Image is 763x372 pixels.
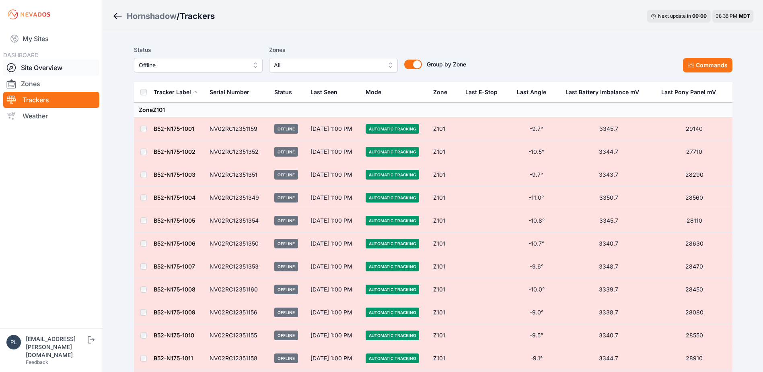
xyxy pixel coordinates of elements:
td: -10.8° [512,209,561,232]
span: Group by Zone [427,61,466,68]
span: Offline [274,216,298,225]
span: Automatic Tracking [366,285,419,294]
img: plsmith@sundt.com [6,335,21,349]
a: B52-N175-1002 [154,148,195,155]
span: / [177,10,180,22]
a: B52-N175-1008 [154,286,195,293]
td: 3345.7 [561,118,656,141]
td: 28910 [656,347,732,370]
td: [DATE] 1:00 PM [306,118,361,141]
a: B52-N175-1005 [154,217,195,224]
button: All [269,58,398,72]
td: NV02RC12351354 [205,209,269,232]
nav: Breadcrumb [113,6,215,27]
span: Automatic Tracking [366,331,419,340]
button: Last E-Stop [465,83,504,102]
td: -10.0° [512,278,561,301]
span: Automatic Tracking [366,239,419,248]
td: Z101 [428,163,461,186]
td: 3338.7 [561,301,656,324]
td: 28450 [656,278,732,301]
div: Last Angle [517,88,546,96]
span: Automatic Tracking [366,193,419,203]
td: [DATE] 1:00 PM [306,232,361,255]
td: NV02RC12351158 [205,347,269,370]
span: Automatic Tracking [366,308,419,317]
a: Site Overview [3,60,99,76]
button: Last Battery Imbalance mV [566,83,646,102]
td: 28560 [656,186,732,209]
span: Offline [139,60,247,70]
td: Z101 [428,209,461,232]
span: Automatic Tracking [366,216,419,225]
td: Z101 [428,278,461,301]
button: Zone [433,83,454,102]
td: 3344.7 [561,141,656,163]
a: B52-N175-1003 [154,171,195,178]
span: 08:36 PM [716,13,737,19]
span: Offline [274,285,298,294]
td: Z101 [428,186,461,209]
td: 28550 [656,324,732,347]
td: 28110 [656,209,732,232]
td: NV02RC12351160 [205,278,269,301]
div: Zone [433,88,447,96]
div: Last Seen [311,83,356,102]
span: Offline [274,353,298,363]
span: Offline [274,170,298,180]
td: 29140 [656,118,732,141]
td: -9.7° [512,118,561,141]
td: NV02RC12351159 [205,118,269,141]
td: -10.7° [512,232,561,255]
span: Offline [274,193,298,203]
span: Automatic Tracking [366,147,419,157]
img: Nevados [6,8,51,21]
td: 28630 [656,232,732,255]
a: B52-N175-1010 [154,332,194,339]
div: Last Battery Imbalance mV [566,88,639,96]
button: Last Pony Panel mV [661,83,722,102]
div: Last E-Stop [465,88,498,96]
td: NV02RC12351352 [205,141,269,163]
a: B52-N175-1011 [154,355,193,362]
td: 27710 [656,141,732,163]
button: Mode [366,83,388,102]
label: Status [134,45,263,55]
td: 28470 [656,255,732,278]
td: [DATE] 1:00 PM [306,163,361,186]
td: 3340.7 [561,324,656,347]
span: Automatic Tracking [366,124,419,134]
td: 3350.7 [561,186,656,209]
div: Tracker Label [154,88,191,96]
span: Next update in [658,13,691,19]
a: B52-N175-1006 [154,240,195,247]
td: -9.0° [512,301,561,324]
h3: Trackers [180,10,215,22]
td: -10.5° [512,141,561,163]
div: Hornshadow [127,10,177,22]
td: 3345.7 [561,209,656,232]
a: Weather [3,108,99,124]
label: Zones [269,45,398,55]
a: My Sites [3,29,99,48]
td: Z101 [428,118,461,141]
td: [DATE] 1:00 PM [306,209,361,232]
td: -11.0° [512,186,561,209]
td: 3339.7 [561,278,656,301]
span: Offline [274,308,298,317]
button: Tracker Label [154,83,197,102]
td: [DATE] 1:00 PM [306,324,361,347]
td: 28290 [656,163,732,186]
td: 28080 [656,301,732,324]
div: Last Pony Panel mV [661,88,716,96]
td: 3343.7 [561,163,656,186]
button: Serial Number [210,83,256,102]
button: Status [274,83,298,102]
td: [DATE] 1:00 PM [306,301,361,324]
a: B52-N175-1009 [154,309,195,316]
td: NV02RC12351155 [205,324,269,347]
td: Zone Z101 [134,103,732,118]
a: Zones [3,76,99,92]
div: Mode [366,88,381,96]
div: Status [274,88,292,96]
